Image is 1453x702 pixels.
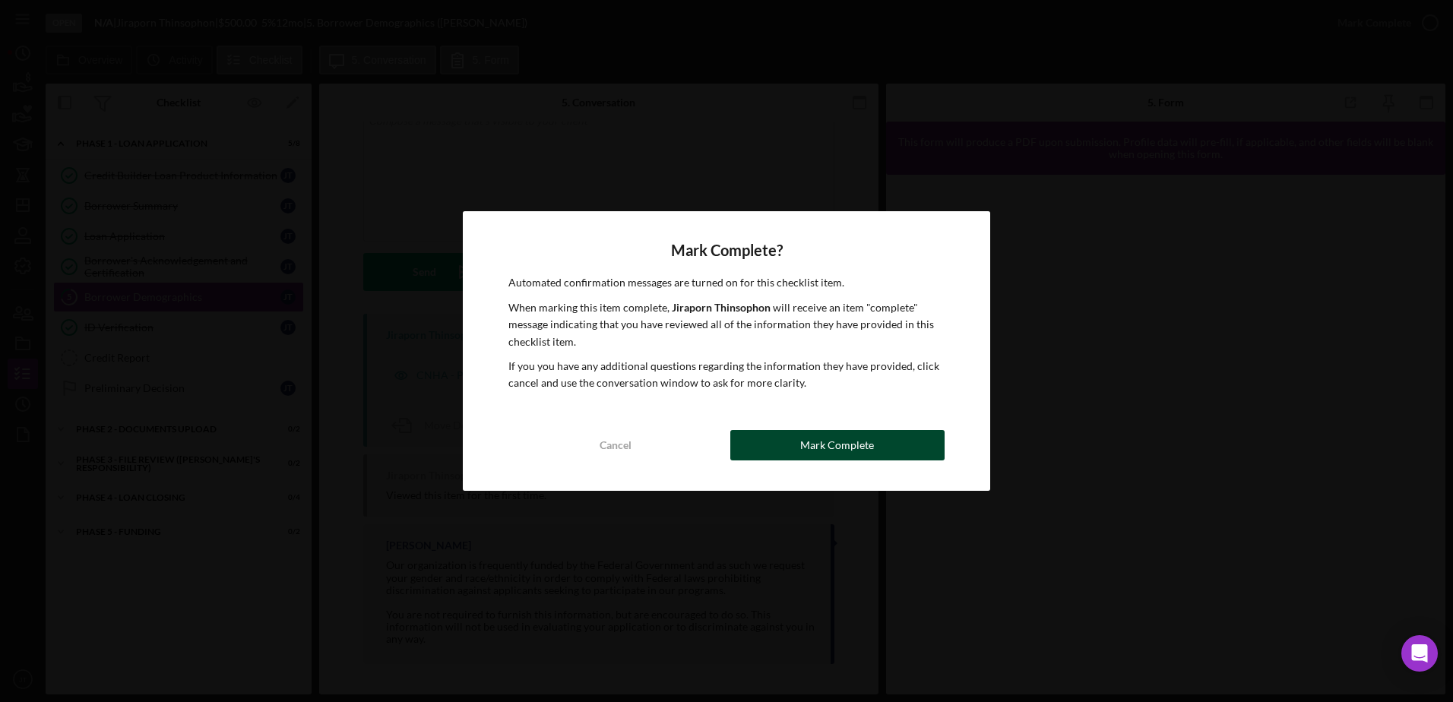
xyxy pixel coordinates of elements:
[508,430,723,460] button: Cancel
[730,430,945,460] button: Mark Complete
[508,358,945,392] p: If you you have any additional questions regarding the information they have provided, click canc...
[800,430,874,460] div: Mark Complete
[672,301,771,314] b: Jiraporn Thinsophon
[600,430,632,460] div: Cancel
[1401,635,1438,672] div: Open Intercom Messenger
[508,299,945,350] p: When marking this item complete, will receive an item "complete" message indicating that you have...
[508,242,945,259] h4: Mark Complete?
[508,274,945,291] p: Automated confirmation messages are turned on for this checklist item.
